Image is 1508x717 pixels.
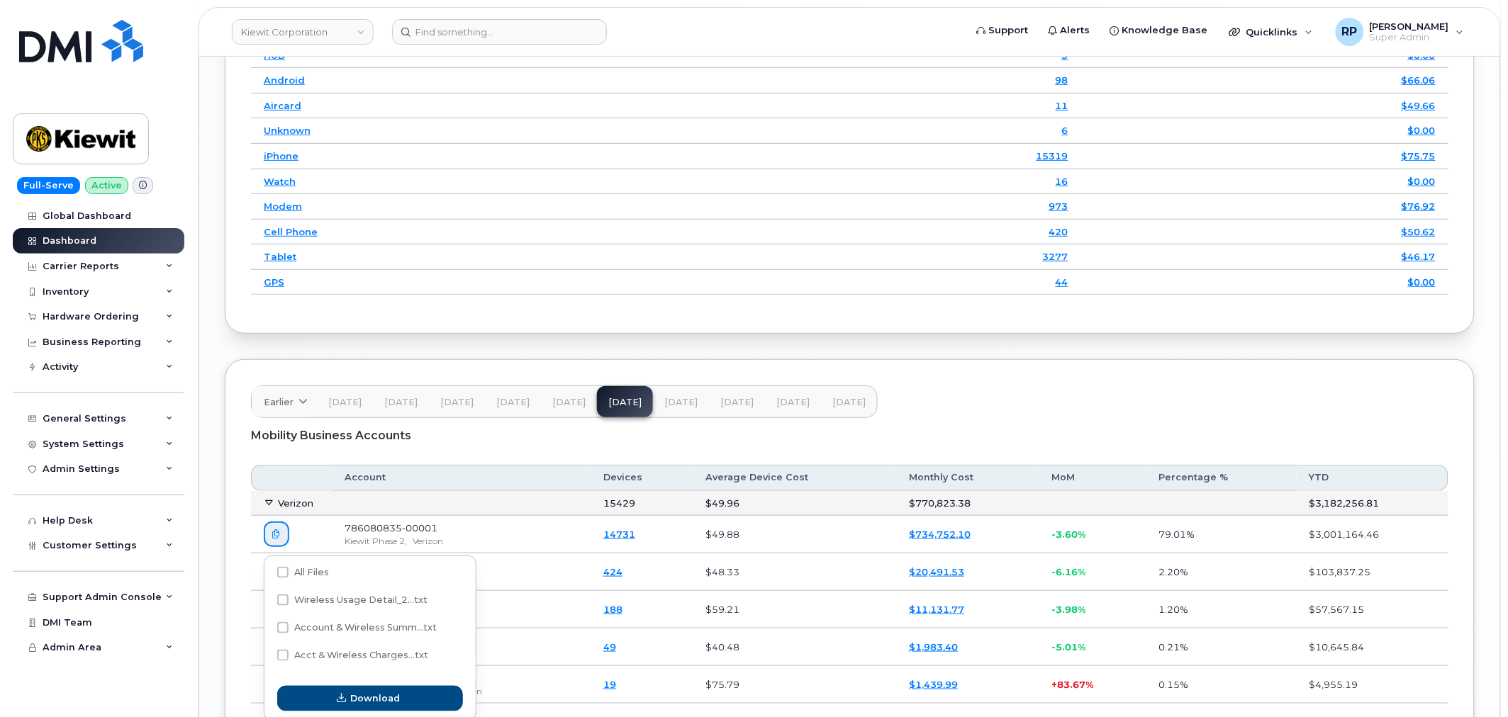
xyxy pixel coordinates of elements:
[603,679,616,690] a: 19
[693,553,896,591] td: $48.33
[264,50,285,61] a: HUB
[1061,23,1090,38] span: Alerts
[277,597,428,608] span: Wireless Usage Detail_202505.txt
[1052,641,1086,653] span: -5.01%
[1122,23,1208,38] span: Knowledge Base
[278,497,313,509] span: Verizon
[909,679,958,690] a: $1,439.99
[603,604,622,615] a: 188
[909,566,964,577] a: $20,491.53
[277,686,463,711] button: Download
[1297,491,1448,516] td: $3,182,256.81
[1246,26,1298,38] span: Quicklinks
[603,566,622,577] a: 424
[294,650,428,660] span: Acct & Wireless Charges...txt
[264,100,301,111] a: Aircard
[1297,591,1448,628] td: $57,567.15
[693,591,896,628] td: $59.21
[603,529,635,540] a: 14731
[264,74,305,86] a: Android
[264,276,284,288] a: GPS
[413,536,443,546] span: Verizon
[967,16,1039,45] a: Support
[294,567,329,577] span: All Files
[1408,125,1436,136] a: $0.00
[989,23,1029,38] span: Support
[1146,465,1297,490] th: Percentage %
[264,125,311,136] a: Unknown
[294,594,428,605] span: Wireless Usage Detail_2...txt
[1146,553,1297,591] td: 2.20%
[264,150,298,162] a: iPhone
[328,397,362,408] span: [DATE]
[1056,100,1068,111] a: 11
[1408,176,1436,187] a: $0.00
[332,465,591,490] th: Account
[252,386,317,417] a: Earlier
[693,491,896,516] td: $49.96
[345,522,437,533] span: 786080835-00001
[1297,516,1448,553] td: $3,001,164.46
[1342,23,1358,40] span: RP
[1297,666,1448,704] td: $4,955.19
[264,395,294,409] span: Earlier
[1037,150,1068,162] a: 15319
[909,604,964,615] a: $11,131.77
[264,201,302,212] a: Modem
[1058,679,1094,690] span: 83.67%
[552,397,586,408] span: [DATE]
[1402,100,1436,111] a: $49.66
[1219,18,1323,46] div: Quicklinks
[1297,553,1448,591] td: $103,837.25
[591,491,693,516] td: 15429
[1039,16,1100,45] a: Alerts
[251,418,1448,453] div: Mobility Business Accounts
[720,397,754,408] span: [DATE]
[1370,32,1449,43] span: Super Admin
[664,397,698,408] span: [DATE]
[693,628,896,666] td: $40.48
[1052,566,1086,577] span: -6.16%
[1402,226,1436,237] a: $50.62
[776,397,810,408] span: [DATE]
[351,691,401,705] span: Download
[1146,516,1297,553] td: 79.01%
[1146,628,1297,666] td: 0.21%
[294,622,437,633] span: Account & Wireless Summ...txt
[1062,125,1068,136] a: 6
[1043,251,1068,262] a: 3277
[1402,74,1436,86] a: $66.06
[909,641,958,653] a: $1,983.40
[496,397,530,408] span: [DATE]
[1062,50,1068,61] a: 5
[1297,465,1448,490] th: YTD
[392,19,607,45] input: Find something...
[1326,18,1474,46] div: Ryan Partack
[277,625,437,636] span: Account & Wireless Summary_202505.txt
[591,465,693,490] th: Devices
[1052,604,1086,615] span: -3.98%
[264,226,318,237] a: Cell Phone
[1039,465,1146,490] th: MoM
[264,251,296,262] a: Tablet
[232,19,374,45] a: Kiewit Corporation
[440,397,474,408] span: [DATE]
[384,397,418,408] span: [DATE]
[909,529,971,540] a: $734,752.10
[693,465,896,490] th: Average Device Cost
[1370,21,1449,32] span: [PERSON_NAME]
[1056,74,1068,86] a: 98
[1052,679,1058,690] span: +
[1402,150,1436,162] a: $75.75
[1408,50,1436,61] a: $0.00
[1100,16,1218,45] a: Knowledge Base
[1402,251,1436,262] a: $46.17
[277,653,428,663] span: Acct & Wireless Charges Detail Summary Usage_202505.txt
[693,666,896,704] td: $75.79
[896,465,1039,490] th: Monthly Cost
[1056,176,1068,187] a: 16
[603,641,616,653] a: 49
[1146,666,1297,704] td: 0.15%
[1408,276,1436,288] a: $0.00
[832,397,866,408] span: [DATE]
